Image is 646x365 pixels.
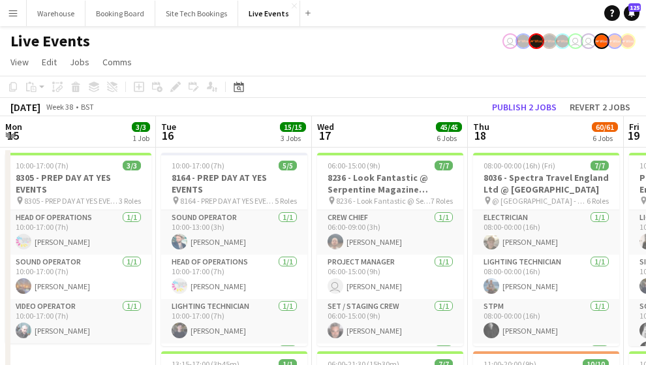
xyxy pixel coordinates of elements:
[280,122,306,132] span: 15/15
[502,33,518,49] app-user-avatar: Technical Department
[592,122,618,132] span: 60/61
[624,5,639,21] a: 125
[336,196,431,206] span: 8236 - Look Fantastic @ Serpentine Magazine Restaurant
[607,33,623,49] app-user-avatar: Alex Gill
[431,196,453,206] span: 7 Roles
[592,133,617,143] div: 6 Jobs
[473,153,619,346] app-job-card: 08:00-00:00 (16h) (Fri)7/78036 - Spectra Travel England Ltd @ [GEOGRAPHIC_DATA] @ [GEOGRAPHIC_DAT...
[5,210,151,255] app-card-role: Head of Operations1/110:00-17:00 (7h)[PERSON_NAME]
[161,210,307,255] app-card-role: Sound Operator1/110:00-13:00 (3h)[PERSON_NAME]
[473,299,619,343] app-card-role: STPM1/108:00-00:00 (16h)[PERSON_NAME]
[473,172,619,195] h3: 8036 - Spectra Travel England Ltd @ [GEOGRAPHIC_DATA]
[436,122,462,132] span: 45/45
[317,299,463,343] app-card-role: Set / Staging Crew1/106:00-15:00 (9h)[PERSON_NAME]
[437,133,461,143] div: 6 Jobs
[159,128,176,143] span: 16
[564,99,636,116] button: Revert 2 jobs
[65,54,95,71] a: Jobs
[5,172,151,195] h3: 8305 - PREP DAY AT YES EVENTS
[81,102,94,112] div: BST
[180,196,275,206] span: 8164 - PREP DAY AT YES EVENTS
[317,121,334,133] span: Wed
[620,33,636,49] app-user-avatar: Alex Gill
[10,56,29,68] span: View
[10,31,90,51] h1: Live Events
[435,161,453,170] span: 7/7
[5,255,151,299] app-card-role: Sound Operator1/110:00-17:00 (7h)[PERSON_NAME]
[3,128,22,143] span: 15
[594,33,609,49] app-user-avatar: Alex Gill
[279,161,297,170] span: 5/5
[5,299,151,343] app-card-role: Video Operator1/110:00-17:00 (7h)[PERSON_NAME]
[484,161,555,170] span: 08:00-00:00 (16h) (Fri)
[471,128,489,143] span: 18
[587,196,609,206] span: 6 Roles
[328,161,380,170] span: 06:00-15:00 (9h)
[627,128,639,143] span: 19
[119,196,141,206] span: 3 Roles
[102,56,132,68] span: Comms
[529,33,544,49] app-user-avatar: Production Managers
[161,255,307,299] app-card-role: Head of Operations1/110:00-17:00 (7h)[PERSON_NAME]
[85,1,155,26] button: Booking Board
[581,33,596,49] app-user-avatar: Technical Department
[161,172,307,195] h3: 8164 - PREP DAY AT YES EVENTS
[10,101,40,114] div: [DATE]
[24,196,119,206] span: 8305 - PREP DAY AT YES EVENTS
[37,54,62,71] a: Edit
[317,153,463,346] app-job-card: 06:00-15:00 (9h)7/78236 - Look Fantastic @ Serpentine Magazine Restaurant 8236 - Look Fantastic @...
[172,161,224,170] span: 10:00-17:00 (7h)
[487,99,562,116] button: Publish 2 jobs
[97,54,137,71] a: Comms
[161,121,176,133] span: Tue
[315,128,334,143] span: 17
[42,56,57,68] span: Edit
[473,210,619,255] app-card-role: Electrician1/108:00-00:00 (16h)[PERSON_NAME]
[317,255,463,299] app-card-role: Project Manager1/106:00-15:00 (9h) [PERSON_NAME]
[5,121,22,133] span: Mon
[555,33,570,49] app-user-avatar: Production Managers
[473,255,619,299] app-card-role: Lighting Technician1/108:00-00:00 (16h)[PERSON_NAME]
[132,133,149,143] div: 1 Job
[473,121,489,133] span: Thu
[568,33,583,49] app-user-avatar: Ollie Rolfe
[591,161,609,170] span: 7/7
[492,196,587,206] span: @ [GEOGRAPHIC_DATA] - 8036
[629,121,639,133] span: Fri
[132,122,150,132] span: 3/3
[281,133,305,143] div: 3 Jobs
[515,33,531,49] app-user-avatar: Production Managers
[542,33,557,49] app-user-avatar: Production Managers
[238,1,300,26] button: Live Events
[155,1,238,26] button: Site Tech Bookings
[5,153,151,343] app-job-card: 10:00-17:00 (7h)3/38305 - PREP DAY AT YES EVENTS 8305 - PREP DAY AT YES EVENTS3 RolesHead of Oper...
[275,196,297,206] span: 5 Roles
[123,161,141,170] span: 3/3
[628,3,641,12] span: 125
[161,153,307,346] app-job-card: 10:00-17:00 (7h)5/58164 - PREP DAY AT YES EVENTS 8164 - PREP DAY AT YES EVENTS5 RolesSound Operat...
[317,210,463,255] app-card-role: Crew Chief1/106:00-09:00 (3h)[PERSON_NAME]
[16,161,69,170] span: 10:00-17:00 (7h)
[43,102,76,112] span: Week 38
[161,299,307,343] app-card-role: Lighting Technician1/110:00-17:00 (7h)[PERSON_NAME]
[70,56,89,68] span: Jobs
[5,54,34,71] a: View
[27,1,85,26] button: Warehouse
[317,172,463,195] h3: 8236 - Look Fantastic @ Serpentine Magazine Restaurant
